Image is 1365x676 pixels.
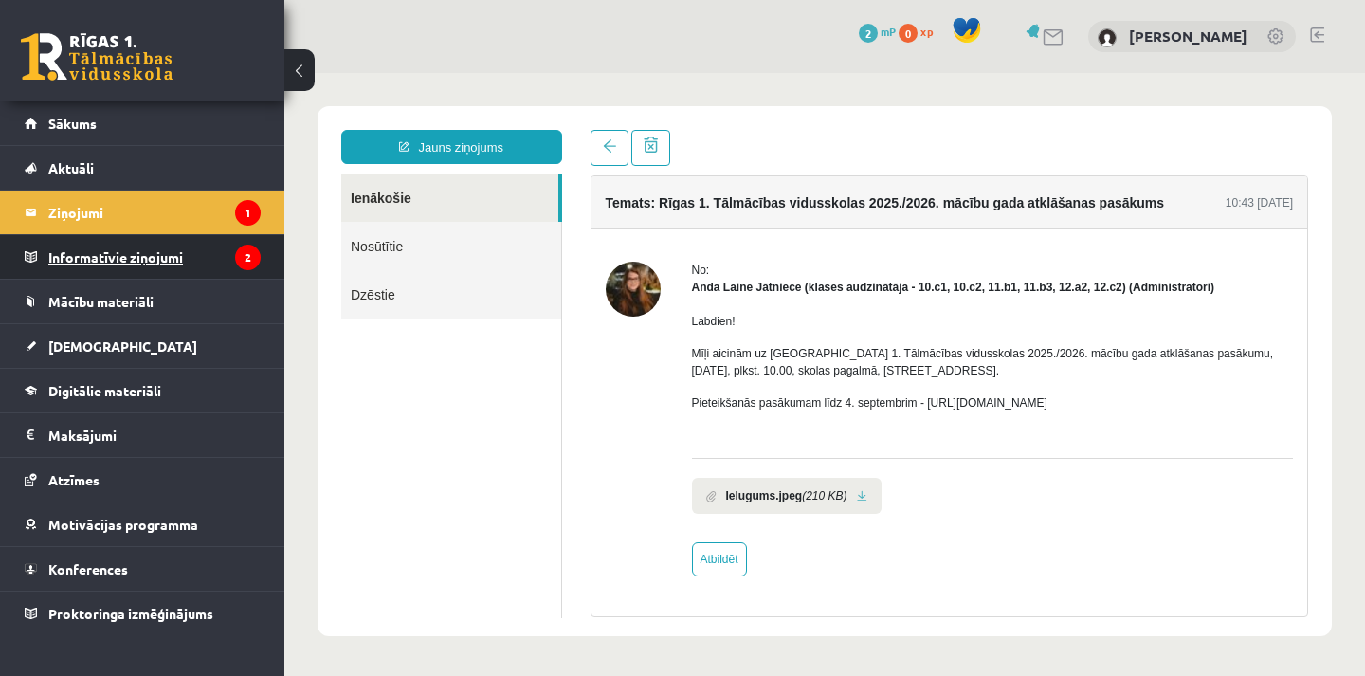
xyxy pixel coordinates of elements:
a: Mācību materiāli [25,280,261,323]
p: Pieteikšanās pasākumam līdz 4. septembrim - [URL][DOMAIN_NAME] [408,321,1010,338]
a: 2 mP [859,24,896,39]
span: Digitālie materiāli [48,382,161,399]
i: 2 [235,245,261,270]
span: 0 [899,24,918,43]
a: Konferences [25,547,261,591]
span: Mācību materiāli [48,293,154,310]
p: Labdien! [408,240,1010,257]
a: Atbildēt [408,469,463,503]
a: Sākums [25,101,261,145]
a: Atzīmes [25,458,261,502]
a: Proktoringa izmēģinājums [25,592,261,635]
a: [PERSON_NAME] [1129,27,1247,46]
a: Ziņojumi1 [25,191,261,234]
span: Motivācijas programma [48,516,198,533]
span: xp [920,24,933,39]
strong: Anda Laine Jātniece (klases audzinātāja - 10.c1, 10.c2, 11.b1, 11.b3, 12.a2, 12.c2) (Administratori) [408,208,931,221]
a: Ienākošie [57,100,274,149]
img: Haralds Baltalksnis [1098,28,1117,47]
span: Konferences [48,560,128,577]
div: No: [408,189,1010,206]
legend: Ziņojumi [48,191,261,234]
span: Proktoringa izmēģinājums [48,605,213,622]
a: Rīgas 1. Tālmācības vidusskola [21,33,173,81]
a: Nosūtītie [57,149,277,197]
a: Maksājumi [25,413,261,457]
a: [DEMOGRAPHIC_DATA] [25,324,261,368]
img: Anda Laine Jātniece (klases audzinātāja - 10.c1, 10.c2, 11.b1, 11.b3, 12.a2, 12.c2) [321,189,376,244]
legend: Informatīvie ziņojumi [48,235,261,279]
span: mP [881,24,896,39]
span: 2 [859,24,878,43]
b: Ielugums.jpeg [442,414,519,431]
span: Sākums [48,115,97,132]
span: Aktuāli [48,159,94,176]
a: 0 xp [899,24,942,39]
legend: Maksājumi [48,413,261,457]
a: Motivācijas programma [25,502,261,546]
a: Dzēstie [57,197,277,246]
i: (210 KB) [518,414,562,431]
p: Mīļi aicinām uz [GEOGRAPHIC_DATA] 1. Tālmācības vidusskolas 2025./2026. mācību gada atklāšanas pa... [408,272,1010,306]
a: Digitālie materiāli [25,369,261,412]
span: [DEMOGRAPHIC_DATA] [48,338,197,355]
a: Jauns ziņojums [57,57,278,91]
a: Informatīvie ziņojumi2 [25,235,261,279]
a: Aktuāli [25,146,261,190]
i: 1 [235,200,261,226]
div: 10:43 [DATE] [941,121,1009,138]
h4: Temats: Rīgas 1. Tālmācības vidusskolas 2025./2026. mācību gada atklāšanas pasākums [321,122,881,137]
span: Atzīmes [48,471,100,488]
